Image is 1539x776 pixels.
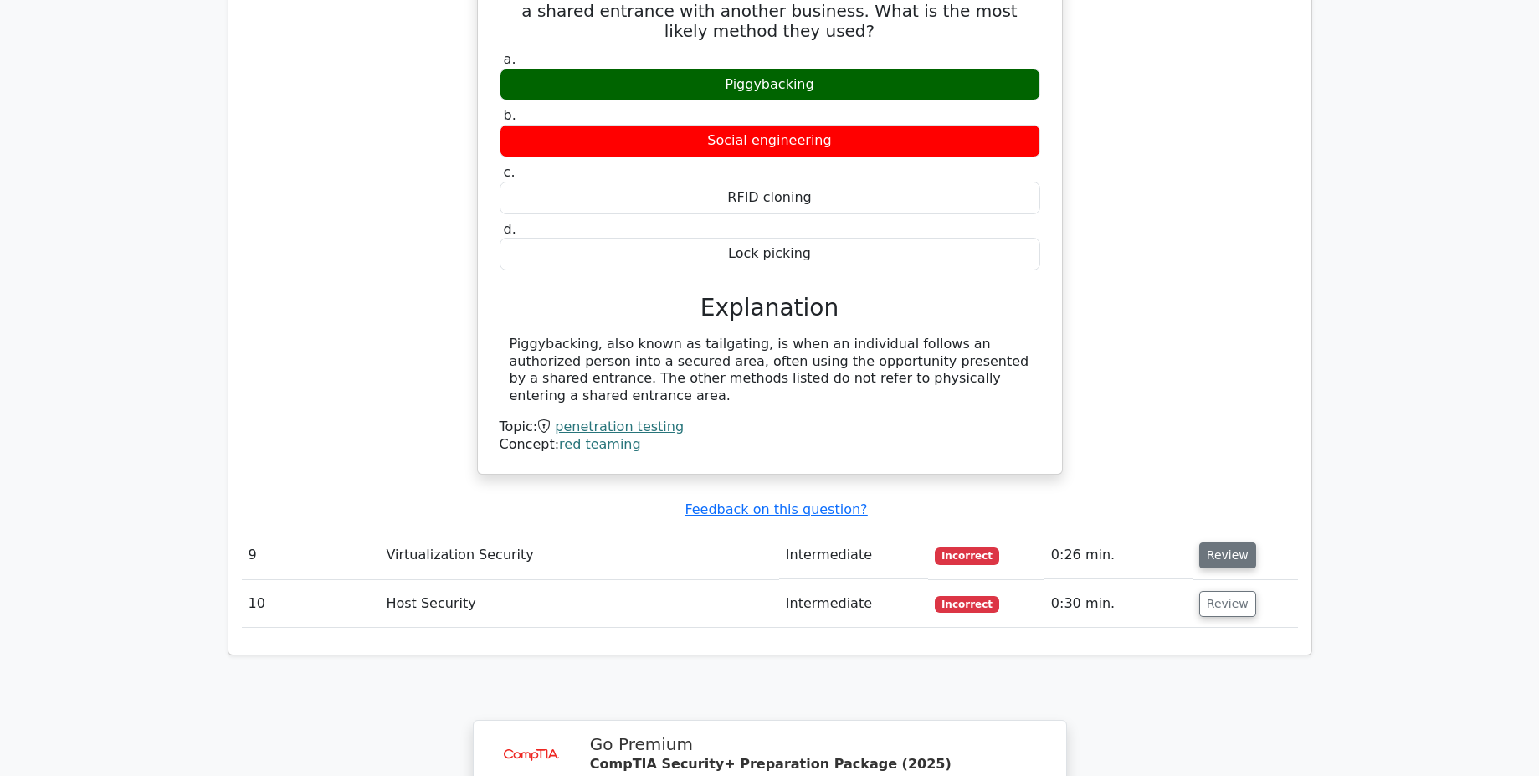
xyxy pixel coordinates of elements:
div: Piggybacking [500,69,1040,101]
div: RFID cloning [500,182,1040,214]
div: Lock picking [500,238,1040,270]
td: Host Security [379,580,778,628]
td: Intermediate [779,580,928,628]
span: c. [504,164,516,180]
div: Piggybacking, also known as tailgating, is when an individual follows an authorized person into a... [510,336,1030,405]
div: Social engineering [500,125,1040,157]
a: red teaming [559,436,641,452]
td: Virtualization Security [379,532,778,579]
div: Concept: [500,436,1040,454]
a: Feedback on this question? [685,501,867,517]
span: Incorrect [935,596,999,613]
div: Topic: [500,419,1040,436]
button: Review [1199,542,1256,568]
h3: Explanation [510,294,1030,322]
span: a. [504,51,516,67]
td: 10 [242,580,380,628]
td: 9 [242,532,380,579]
span: b. [504,107,516,123]
td: 0:30 min. [1044,580,1193,628]
td: 0:26 min. [1044,532,1193,579]
span: Incorrect [935,547,999,564]
button: Review [1199,591,1256,617]
a: penetration testing [555,419,684,434]
span: d. [504,221,516,237]
td: Intermediate [779,532,928,579]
